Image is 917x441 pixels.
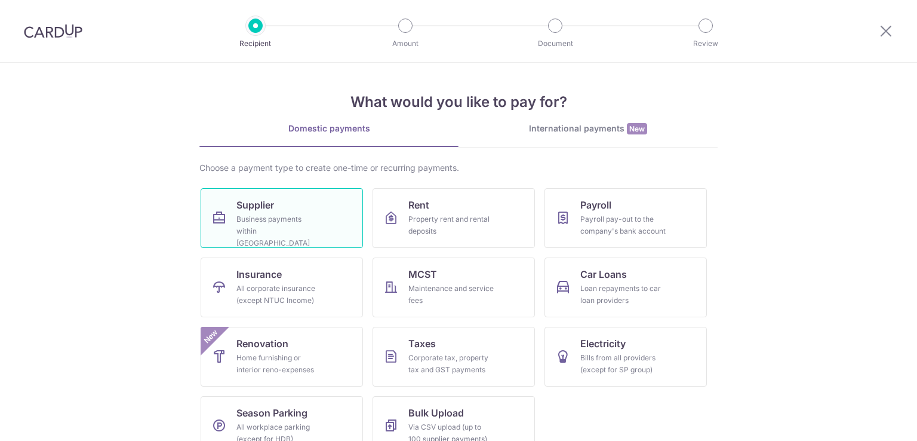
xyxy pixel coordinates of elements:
div: Home furnishing or interior reno-expenses [236,352,322,376]
span: Renovation [236,336,288,351]
a: TaxesCorporate tax, property tax and GST payments [373,327,535,387]
a: ElectricityBills from all providers (except for SP group) [544,327,707,387]
span: New [627,123,647,134]
span: Taxes [408,336,436,351]
span: Electricity [580,336,626,351]
span: Supplier [236,198,274,212]
span: Bulk Upload [408,406,464,420]
span: Insurance [236,267,282,281]
a: PayrollPayroll pay-out to the company's bank account [544,188,707,248]
img: CardUp [24,24,82,38]
a: MCSTMaintenance and service fees [373,258,535,317]
iframe: Opens a widget where you can find more information [841,405,905,435]
div: Property rent and rental deposits [408,213,494,237]
p: Document [511,38,599,50]
a: RentProperty rent and rental deposits [373,188,535,248]
span: Car Loans [580,267,627,281]
a: SupplierBusiness payments within [GEOGRAPHIC_DATA] [201,188,363,248]
a: Car LoansLoan repayments to car loan providers [544,258,707,317]
div: Choose a payment type to create one-time or recurring payments. [199,162,718,174]
div: Maintenance and service fees [408,283,494,307]
p: Recipient [211,38,300,50]
a: InsuranceAll corporate insurance (except NTUC Income) [201,258,363,317]
div: Payroll pay-out to the company's bank account [580,213,666,237]
span: Season Parking [236,406,307,420]
div: Domestic payments [199,122,458,134]
span: MCST [408,267,437,281]
span: Payroll [580,198,611,212]
div: All corporate insurance (except NTUC Income) [236,283,322,307]
div: Corporate tax, property tax and GST payments [408,352,494,376]
span: New [201,327,221,347]
div: International payments [458,122,718,135]
div: Business payments within [GEOGRAPHIC_DATA] [236,213,322,249]
p: Review [661,38,750,50]
span: Rent [408,198,429,212]
div: Loan repayments to car loan providers [580,283,666,307]
a: RenovationHome furnishing or interior reno-expensesNew [201,327,363,387]
h4: What would you like to pay for? [199,91,718,113]
div: Bills from all providers (except for SP group) [580,352,666,376]
p: Amount [361,38,450,50]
